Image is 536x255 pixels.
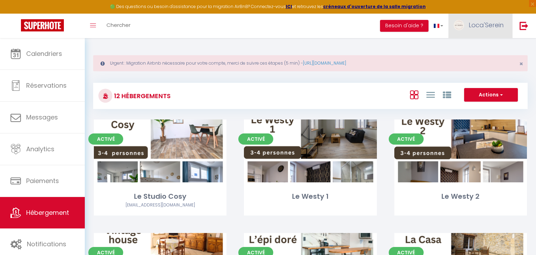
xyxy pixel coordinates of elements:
[112,88,171,104] h3: 12 Hébergements
[93,55,528,71] div: Urgent : Migration Airbnb nécessaire pour votre compte, merci de suivre ces étapes (5 min) -
[6,3,27,24] button: Ouvrir le widget de chat LiveChat
[26,208,69,217] span: Hébergement
[94,202,226,209] div: Airbnb
[448,14,512,38] a: ... Loca'Serein
[244,191,377,202] div: Le Westy 1
[26,176,59,185] span: Paiements
[101,14,136,38] a: Chercher
[286,3,292,9] a: ICI
[26,113,58,122] span: Messages
[469,21,504,29] span: Loca'Serein
[443,89,451,100] a: Vue par Groupe
[26,145,54,153] span: Analytics
[520,21,528,30] img: logout
[394,191,527,202] div: Le Westy 2
[380,20,429,32] button: Besoin d'aide ?
[410,89,418,100] a: Vue en Box
[27,240,66,248] span: Notifications
[26,49,62,58] span: Calendriers
[303,60,346,66] a: [URL][DOMAIN_NAME]
[94,191,226,202] div: Le Studio Cosy
[323,3,426,9] a: créneaux d'ouverture de la salle migration
[88,133,123,145] span: Activé
[519,59,523,68] span: ×
[21,19,64,31] img: Super Booking
[519,61,523,67] button: Close
[106,21,131,29] span: Chercher
[454,20,464,30] img: ...
[238,133,273,145] span: Activé
[426,89,435,100] a: Vue en Liste
[389,133,424,145] span: Activé
[26,81,67,90] span: Réservations
[464,88,518,102] button: Actions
